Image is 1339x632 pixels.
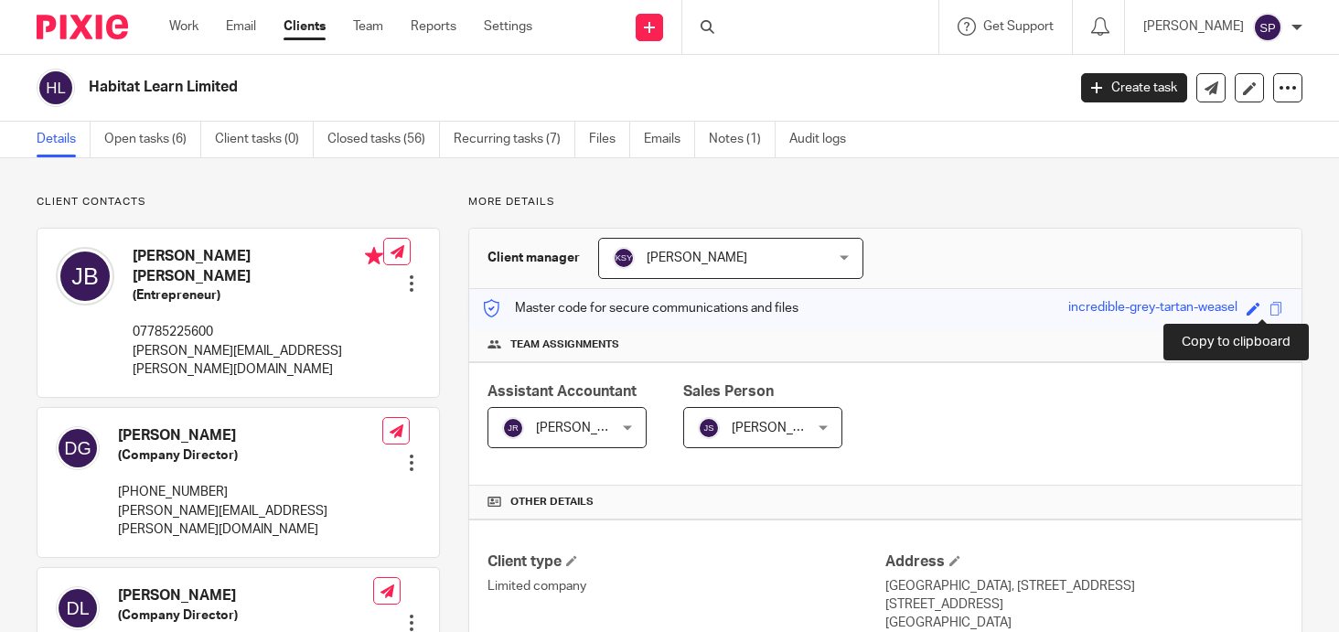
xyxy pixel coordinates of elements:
h4: Address [885,552,1283,572]
h5: (Company Director) [118,446,382,465]
h2: Habitat Learn Limited [89,78,861,97]
h3: Client manager [487,249,580,267]
div: incredible-grey-tartan-weasel [1068,298,1237,319]
img: svg%3E [698,417,720,439]
a: Files [589,122,630,157]
i: Primary [365,247,383,265]
a: Clients [284,17,326,36]
span: Get Support [983,20,1054,33]
span: [PERSON_NAME] [732,422,832,434]
a: Email [226,17,256,36]
span: [PERSON_NAME] [536,422,637,434]
p: [GEOGRAPHIC_DATA], [STREET_ADDRESS] [885,577,1283,595]
img: svg%3E [613,247,635,269]
p: More details [468,195,1302,209]
a: Notes (1) [709,122,776,157]
img: svg%3E [1253,13,1282,42]
span: Other details [510,495,594,509]
p: Master code for secure communications and files [483,299,798,317]
h4: Client type [487,552,885,572]
a: Reports [411,17,456,36]
p: [PHONE_NUMBER] [118,483,382,501]
p: [GEOGRAPHIC_DATA] [885,614,1283,632]
a: Team [353,17,383,36]
span: Sales Person [683,384,774,399]
p: Limited company [487,577,885,595]
a: Create task [1081,73,1187,102]
p: [PERSON_NAME][EMAIL_ADDRESS][PERSON_NAME][DOMAIN_NAME] [133,342,383,380]
a: Open tasks (6) [104,122,201,157]
h4: [PERSON_NAME] [PERSON_NAME] [133,247,383,286]
a: Settings [484,17,532,36]
span: Team assignments [510,337,619,352]
p: Client contacts [37,195,440,209]
a: Recurring tasks (7) [454,122,575,157]
img: svg%3E [502,417,524,439]
h4: [PERSON_NAME] [118,426,382,445]
p: [PERSON_NAME][EMAIL_ADDRESS][PERSON_NAME][DOMAIN_NAME] [118,502,382,540]
img: svg%3E [37,69,75,107]
span: Assistant Accountant [487,384,637,399]
a: Emails [644,122,695,157]
a: Closed tasks (56) [327,122,440,157]
a: Work [169,17,198,36]
p: [STREET_ADDRESS] [885,595,1283,614]
a: Details [37,122,91,157]
h4: [PERSON_NAME] [118,586,373,605]
h5: (Entrepreneur) [133,286,383,305]
a: Audit logs [789,122,860,157]
p: [PERSON_NAME] [1143,17,1244,36]
img: Pixie [37,15,128,39]
p: 07785225600 [133,323,383,341]
img: svg%3E [56,586,100,630]
img: svg%3E [56,247,114,305]
img: svg%3E [56,426,100,470]
a: Client tasks (0) [215,122,314,157]
span: [PERSON_NAME] [647,252,747,264]
h5: (Company Director) [118,606,373,625]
